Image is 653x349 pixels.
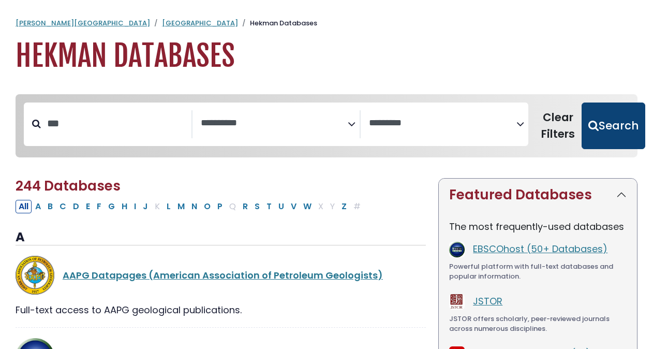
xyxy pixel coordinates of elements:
[118,200,130,213] button: Filter Results H
[201,118,348,129] textarea: Search
[188,200,200,213] button: Filter Results N
[338,200,350,213] button: Filter Results Z
[41,115,191,132] input: Search database by title or keyword
[94,200,105,213] button: Filter Results F
[32,200,44,213] button: Filter Results A
[240,200,251,213] button: Filter Results R
[44,200,56,213] button: Filter Results B
[105,200,118,213] button: Filter Results G
[473,295,502,308] a: JSTOR
[288,200,300,213] button: Filter Results V
[449,314,627,334] div: JSTOR offers scholarly, peer-reviewed journals across numerous disciplines.
[473,242,607,255] a: EBSCOhost (50+ Databases)
[140,200,151,213] button: Filter Results J
[16,199,365,212] div: Alpha-list to filter by first letter of database name
[369,118,516,129] textarea: Search
[16,230,426,245] h3: A
[449,261,627,282] div: Powerful platform with full-text databases and popular information.
[16,18,637,28] nav: breadcrumb
[449,220,627,234] p: The most frequently-used databases
[300,200,315,213] button: Filter Results W
[174,200,188,213] button: Filter Results M
[63,269,383,282] a: AAPG Datapages (American Association of Petroleum Geologists)
[16,303,426,317] div: Full-text access to AAPG geological publications.
[16,39,637,74] h1: Hekman Databases
[164,200,174,213] button: Filter Results L
[16,177,121,195] span: 244 Databases
[131,200,139,213] button: Filter Results I
[214,200,226,213] button: Filter Results P
[263,200,275,213] button: Filter Results T
[582,103,645,149] button: Submit for Search Results
[70,200,82,213] button: Filter Results D
[162,18,238,28] a: [GEOGRAPHIC_DATA]
[275,200,287,213] button: Filter Results U
[16,94,637,157] nav: Search filters
[201,200,214,213] button: Filter Results O
[56,200,69,213] button: Filter Results C
[535,103,582,149] button: Clear Filters
[238,18,317,28] li: Hekman Databases
[251,200,263,213] button: Filter Results S
[16,18,150,28] a: [PERSON_NAME][GEOGRAPHIC_DATA]
[439,179,637,211] button: Featured Databases
[16,200,32,213] button: All
[83,200,93,213] button: Filter Results E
